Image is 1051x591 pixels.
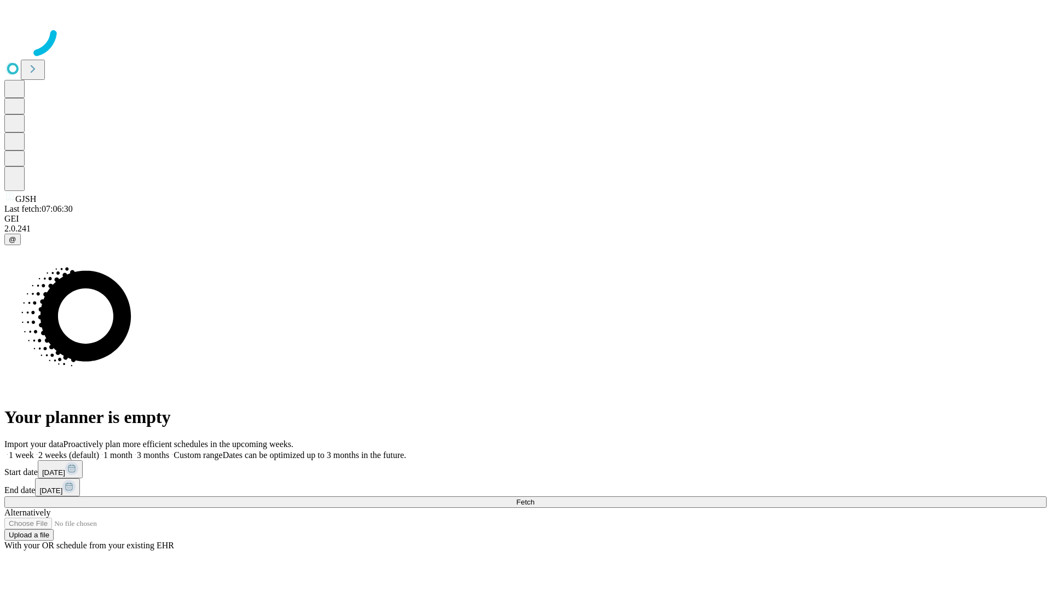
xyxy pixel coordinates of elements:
[4,204,73,213] span: Last fetch: 07:06:30
[223,450,406,460] span: Dates can be optimized up to 3 months in the future.
[4,478,1047,496] div: End date
[4,508,50,517] span: Alternatively
[38,460,83,478] button: [DATE]
[4,541,174,550] span: With your OR schedule from your existing EHR
[42,468,65,477] span: [DATE]
[39,486,62,495] span: [DATE]
[38,450,99,460] span: 2 weeks (default)
[137,450,169,460] span: 3 months
[4,529,54,541] button: Upload a file
[4,234,21,245] button: @
[4,496,1047,508] button: Fetch
[9,450,34,460] span: 1 week
[35,478,80,496] button: [DATE]
[4,460,1047,478] div: Start date
[4,224,1047,234] div: 2.0.241
[4,439,63,449] span: Import your data
[15,194,36,204] span: GJSH
[4,407,1047,427] h1: Your planner is empty
[103,450,132,460] span: 1 month
[516,498,534,506] span: Fetch
[4,214,1047,224] div: GEI
[9,235,16,244] span: @
[63,439,293,449] span: Proactively plan more efficient schedules in the upcoming weeks.
[174,450,222,460] span: Custom range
